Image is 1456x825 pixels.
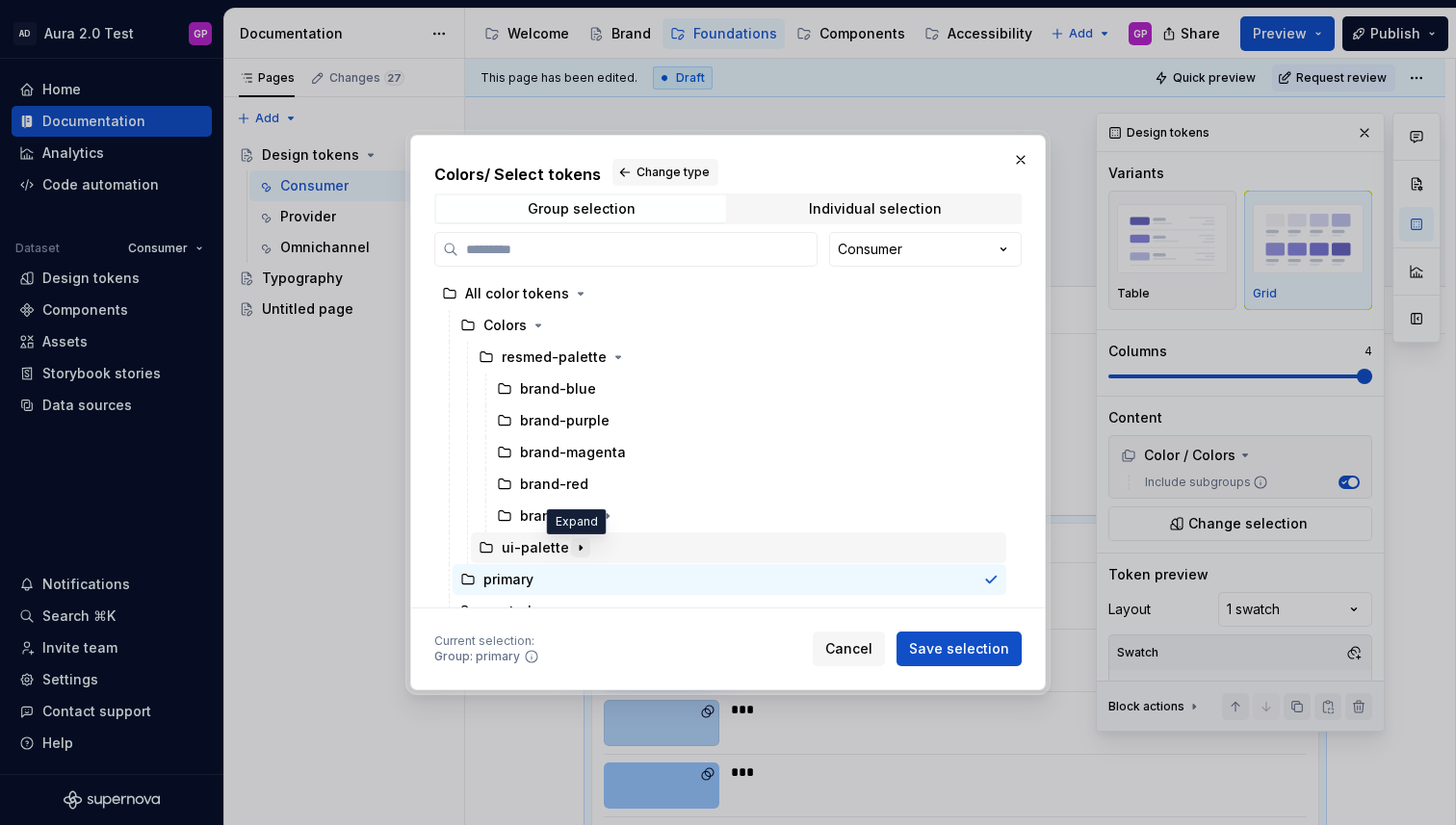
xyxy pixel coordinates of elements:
div: Expand [547,509,607,534]
div: Current selection : [434,633,539,649]
div: Colors [483,316,527,335]
div: brand-purple [520,411,610,430]
div: Group selection [528,201,636,217]
button: Cancel [813,632,885,666]
div: Individual selection [809,201,942,217]
div: brand-gray [520,506,596,526]
div: brand-magenta [520,443,626,462]
div: neutral [483,602,532,621]
div: brand-blue [520,379,596,399]
div: brand-red [520,475,588,494]
div: Group: primary [434,649,520,664]
div: primary [483,570,533,589]
div: ui-palette [502,538,569,557]
div: resmed-palette [502,348,607,367]
button: Change type [612,159,718,186]
h2: Colors / Select tokens [434,159,1022,186]
button: Save selection [897,632,1022,666]
span: Change type [637,165,710,180]
span: Cancel [825,639,872,658]
div: All color tokens [465,284,569,303]
span: Save selection [909,639,1009,658]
